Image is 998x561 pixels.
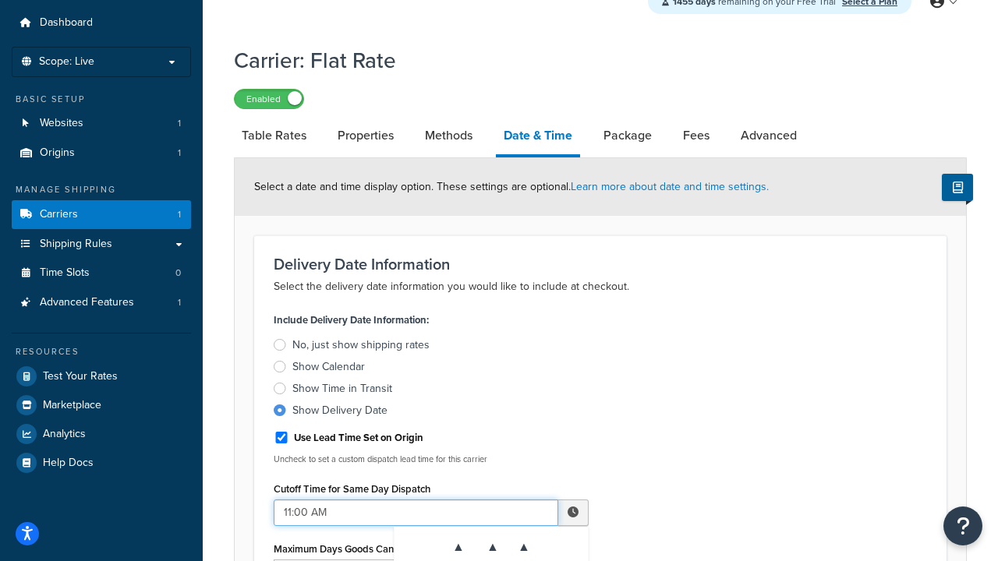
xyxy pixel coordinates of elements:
[12,345,191,358] div: Resources
[274,543,451,555] label: Maximum Days Goods Can Be in Transit
[175,266,181,280] span: 0
[43,370,118,383] span: Test Your Rates
[942,174,973,201] button: Show Help Docs
[43,399,101,412] span: Marketplace
[274,309,429,331] label: Include Delivery Date Information:
[178,296,181,309] span: 1
[178,117,181,130] span: 1
[12,288,191,317] a: Advanced Features1
[12,288,191,317] li: Advanced Features
[12,362,191,390] a: Test Your Rates
[12,9,191,37] a: Dashboard
[496,117,580,157] a: Date & Time
[733,117,805,154] a: Advanced
[40,266,90,280] span: Time Slots
[40,16,93,30] span: Dashboard
[254,178,769,195] span: Select a date and time display option. These settings are optional.
[330,117,402,154] a: Properties
[12,93,191,106] div: Basic Setup
[40,238,112,251] span: Shipping Rules
[292,359,365,375] div: Show Calendar
[40,296,134,309] span: Advanced Features
[12,109,191,138] a: Websites1
[39,55,94,69] span: Scope: Live
[12,139,191,168] li: Origins
[40,117,83,130] span: Websites
[12,109,191,138] li: Websites
[12,139,191,168] a: Origins1
[294,431,423,445] label: Use Lead Time Set on Origin
[40,208,78,221] span: Carriers
[274,453,589,465] p: Uncheck to set a custom dispatch lead time for this carrier
[12,420,191,448] a: Analytics
[12,259,191,288] li: Time Slots
[12,200,191,229] a: Carriers1
[12,230,191,259] a: Shipping Rules
[178,146,181,160] span: 1
[43,428,86,441] span: Analytics
[596,117,660,154] a: Package
[417,117,480,154] a: Methods
[40,146,75,160] span: Origins
[43,457,94,470] span: Help Docs
[943,506,982,545] button: Open Resource Center
[571,178,769,195] a: Learn more about date and time settings.
[292,403,388,418] div: Show Delivery Date
[274,277,927,296] p: Select the delivery date information you would like to include at checkout.
[12,259,191,288] a: Time Slots0
[292,381,392,397] div: Show Time in Transit
[12,449,191,477] a: Help Docs
[234,117,314,154] a: Table Rates
[234,45,947,76] h1: Carrier: Flat Rate
[235,90,303,108] label: Enabled
[12,183,191,196] div: Manage Shipping
[292,337,430,353] div: No, just show shipping rates
[12,200,191,229] li: Carriers
[274,483,430,495] label: Cutoff Time for Same Day Dispatch
[675,117,717,154] a: Fees
[178,208,181,221] span: 1
[274,256,927,273] h3: Delivery Date Information
[12,391,191,419] a: Marketplace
